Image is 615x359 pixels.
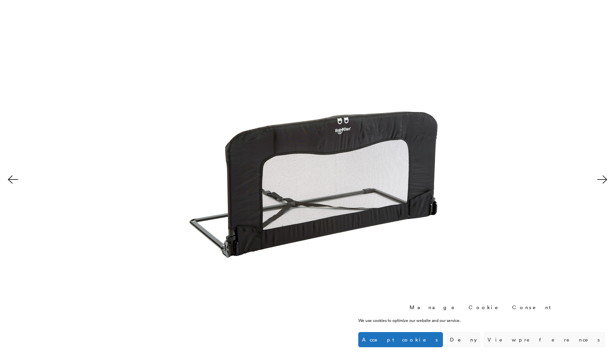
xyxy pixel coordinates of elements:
[446,332,480,347] button: Deny
[410,304,554,311] div: Manage Cookie Consent
[358,332,443,347] button: Accept cookies
[358,318,505,324] div: We use cookies to optimize our website and our service.
[484,332,605,347] button: View preferences
[163,78,467,281] img: Baby-Dan-Bedrail-Sleep-n-Safe-90-cm-Black.jpg
[591,163,615,196] button: Next (arrow right)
